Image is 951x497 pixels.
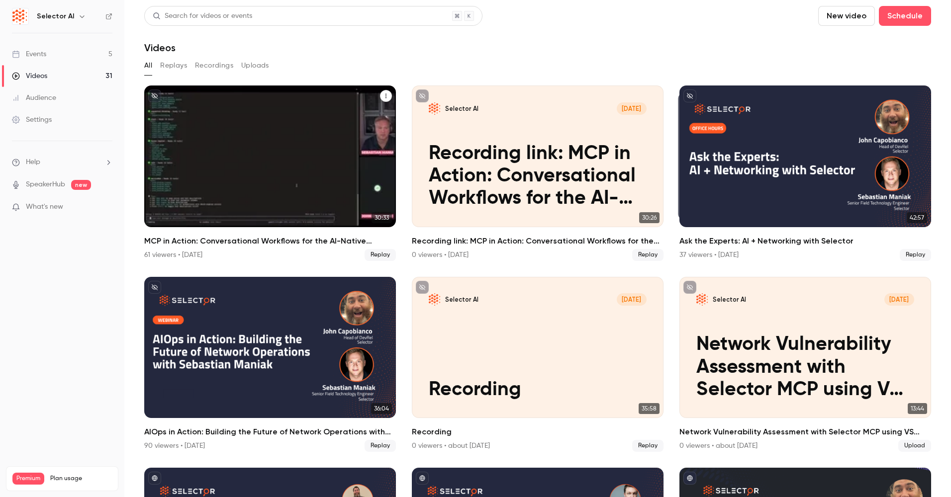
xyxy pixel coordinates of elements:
a: 30:33MCP in Action: Conversational Workflows for the AI-Native Enterprise61 viewers • [DATE]Replay [144,85,396,261]
a: 42:5742:57Ask the Experts: AI + Networking with Selector37 viewers • [DATE]Replay [679,85,931,261]
p: Recording link: MCP in Action: Conversational Workflows for the AI-Native Enterprise [429,143,647,210]
li: Recording link: MCP in Action: Conversational Workflows for the AI-Native Enterprise [412,85,664,261]
h2: Recording [412,426,664,438]
img: Recording [429,293,441,306]
button: unpublished [416,281,429,294]
button: Replays [160,58,187,74]
span: Replay [365,440,396,452]
li: help-dropdown-opener [12,157,112,167]
h6: Selector AI [37,11,74,21]
span: 30:33 [372,212,392,223]
a: Network Vulnerability Assessment with Selector MCP using VS CodeSelector AI[DATE]Network Vulnerab... [679,277,931,452]
span: What's new [26,202,63,212]
p: Network Vulnerability Assessment with Selector MCP using VS Code [696,333,914,401]
div: 0 viewers • [DATE] [412,250,469,260]
div: Audience [12,93,56,103]
h1: Videos [144,42,176,54]
img: Selector AI [12,8,28,24]
h2: Ask the Experts: AI + Networking with Selector [679,235,931,247]
p: Recording [429,379,647,401]
a: RecordingSelector AI[DATE]Recording35:58Recording0 viewers • about [DATE]Replay [412,277,664,452]
button: published [148,472,161,485]
button: published [416,472,429,485]
div: Search for videos or events [153,11,252,21]
h2: Network Vulnerability Assessment with Selector MCP using VS Code [679,426,931,438]
div: 0 viewers • about [DATE] [412,441,490,451]
button: All [144,58,152,74]
div: 37 viewers • [DATE] [679,250,739,260]
span: [DATE] [617,293,647,306]
span: new [71,180,91,190]
span: [DATE] [617,102,647,115]
span: Replay [632,440,664,452]
span: Help [26,157,40,167]
div: Events [12,49,46,59]
div: Settings [12,115,52,125]
img: Network Vulnerability Assessment with Selector MCP using VS Code [696,293,709,306]
div: 61 viewers • [DATE] [144,250,202,260]
section: Videos [144,6,931,491]
div: 90 viewers • [DATE] [144,441,205,451]
button: Schedule [879,6,931,26]
a: SpeakerHub [26,179,65,190]
span: Replay [900,249,931,261]
span: 36:04 [371,403,392,414]
button: Uploads [241,58,269,74]
span: 35:58 [639,403,660,414]
span: Replay [365,249,396,261]
li: AIOps in Action: Building the Future of Network Operations with Sebastian Maniak [144,277,396,452]
button: unpublished [683,281,696,294]
button: unpublished [683,89,696,102]
button: New video [818,6,875,26]
div: Videos [12,71,47,81]
p: Selector AI [445,295,478,304]
li: Recording [412,277,664,452]
span: [DATE] [884,293,915,306]
span: 30:26 [639,212,660,223]
button: unpublished [148,89,161,102]
iframe: Noticeable Trigger [100,203,112,212]
p: Selector AI [713,295,746,304]
h2: AIOps in Action: Building the Future of Network Operations with [PERSON_NAME] [144,426,396,438]
span: 42:57 [907,212,927,223]
button: published [683,472,696,485]
li: MCP in Action: Conversational Workflows for the AI-Native Enterprise [144,85,396,261]
a: 36:04AIOps in Action: Building the Future of Network Operations with [PERSON_NAME]90 viewers • [D... [144,277,396,452]
span: 13:44 [908,403,927,414]
h2: MCP in Action: Conversational Workflows for the AI-Native Enterprise [144,235,396,247]
div: 0 viewers • about [DATE] [679,441,758,451]
button: Recordings [195,58,233,74]
li: Ask the Experts: AI + Networking with Selector [679,85,931,261]
button: unpublished [416,89,429,102]
p: Selector AI [445,104,478,113]
li: Network Vulnerability Assessment with Selector MCP using VS Code [679,277,931,452]
span: Plan usage [50,475,112,483]
h2: Recording link: MCP in Action: Conversational Workflows for the AI-Native Enterprise [412,235,664,247]
span: Premium [12,473,44,485]
button: unpublished [148,281,161,294]
span: Upload [898,440,931,452]
span: Replay [632,249,664,261]
a: Recording link: MCP in Action: Conversational Workflows for the AI-Native EnterpriseSelector AI[D... [412,85,664,261]
img: Recording link: MCP in Action: Conversational Workflows for the AI-Native Enterprise [429,102,441,115]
